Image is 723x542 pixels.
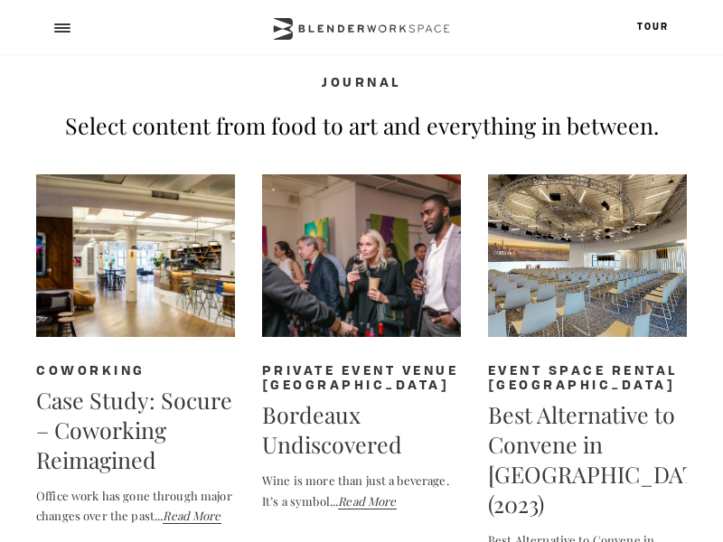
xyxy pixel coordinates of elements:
[36,385,235,474] h5: Case Study: Socure – Coworking Reimagined
[163,508,221,524] a: Read More
[262,364,461,393] div: Private event venue [GEOGRAPHIC_DATA]
[36,364,235,378] div: Coworking
[488,364,687,393] div: Event space rental [GEOGRAPHIC_DATA]
[36,113,687,138] p: Select content from food to art and everything in between.
[36,75,687,91] h5: Journal
[637,23,669,32] a: Tour
[488,399,687,519] h5: Best Alternative to Convene in [GEOGRAPHIC_DATA] (2023)
[262,471,461,510] p: Wine is more than just a beverage. It’s a symbol...
[262,399,461,459] h5: Bordeaux Undiscovered
[338,493,396,509] a: Read More
[36,486,235,526] p: Office work has gone through major changes over the past...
